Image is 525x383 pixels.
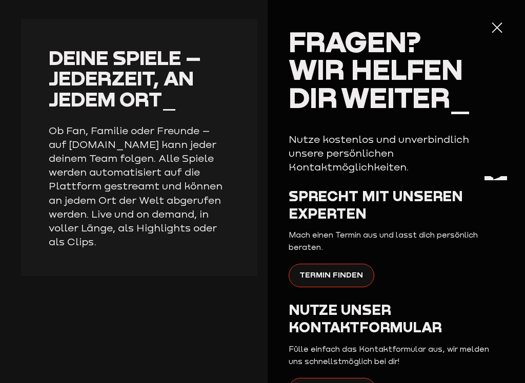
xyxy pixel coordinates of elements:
[289,301,442,335] span: Nutze unser Kontaktformular
[289,52,470,114] span: Wir helfen dir weiter_
[289,24,421,58] span: Fragen?
[289,264,374,287] a: Termin finden
[289,132,504,174] p: Nutze kostenlos und unverbindlich unsere persönlichen Kontaktmöglichkeiten.
[289,343,504,367] p: Fülle einfach das Kontaktformular aus, wir melden uns schnellstmöglich bei dir!
[299,269,363,281] span: Termin finden
[480,176,515,209] iframe: chat widget
[49,123,230,248] p: Ob Fan, Familie oder Freunde – auf [DOMAIN_NAME] kann jeder deinem Team folgen. Alle Spiele werde...
[289,229,504,253] p: Mach einen Termin aus und lasst dich persönlich beraten.
[289,187,463,222] span: Sprecht mit unseren Experten
[49,45,201,111] span: Deine Spiele – jederzeit, an jedem Ort_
